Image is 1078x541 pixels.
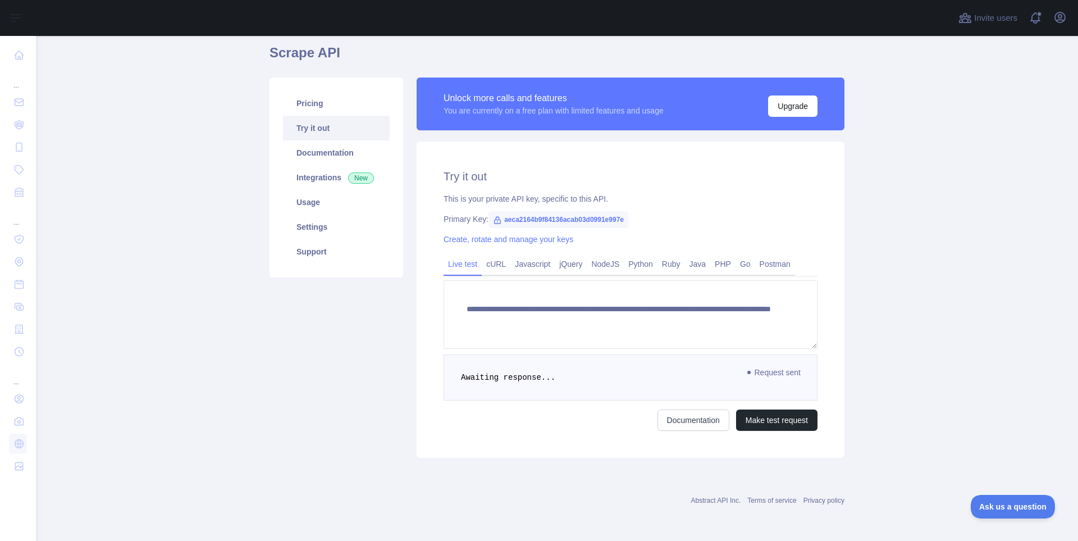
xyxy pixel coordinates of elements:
button: Make test request [736,410,817,431]
h1: Scrape API [269,44,844,71]
a: Terms of service [747,497,796,504]
a: Java [685,255,711,273]
a: Postman [755,255,795,273]
a: Support [283,239,390,264]
a: Documentation [283,140,390,165]
a: Usage [283,190,390,215]
a: Privacy policy [803,497,844,504]
a: Try it out [283,116,390,140]
span: Request sent [742,366,807,379]
a: Python [624,255,657,273]
span: aeca2164b9f84136acab03d0991e997e [488,211,628,228]
div: Unlock more calls and features [444,92,664,105]
div: This is your private API key, specific to this API. [444,193,817,204]
a: jQuery [555,255,587,273]
button: Upgrade [768,96,817,117]
button: Invite users [956,9,1020,27]
a: Settings [283,215,390,239]
a: Javascript [510,255,555,273]
span: New [348,172,374,184]
a: Abstract API Inc. [691,497,741,504]
span: Invite users [974,12,1017,25]
a: Integrations New [283,165,390,190]
div: ... [9,204,27,227]
span: Awaiting response... [461,373,555,382]
a: Pricing [283,91,390,116]
div: You are currently on a free plan with limited features and usage [444,105,664,116]
a: Ruby [657,255,685,273]
a: Go [736,255,755,273]
a: NodeJS [587,255,624,273]
a: Documentation [657,410,729,431]
div: ... [9,364,27,387]
div: Primary Key: [444,213,817,225]
a: PHP [710,255,736,273]
a: cURL [482,255,510,273]
h2: Try it out [444,169,817,184]
iframe: Toggle Customer Support [971,495,1056,519]
div: ... [9,67,27,90]
a: Live test [444,255,482,273]
a: Create, rotate and manage your keys [444,235,573,244]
